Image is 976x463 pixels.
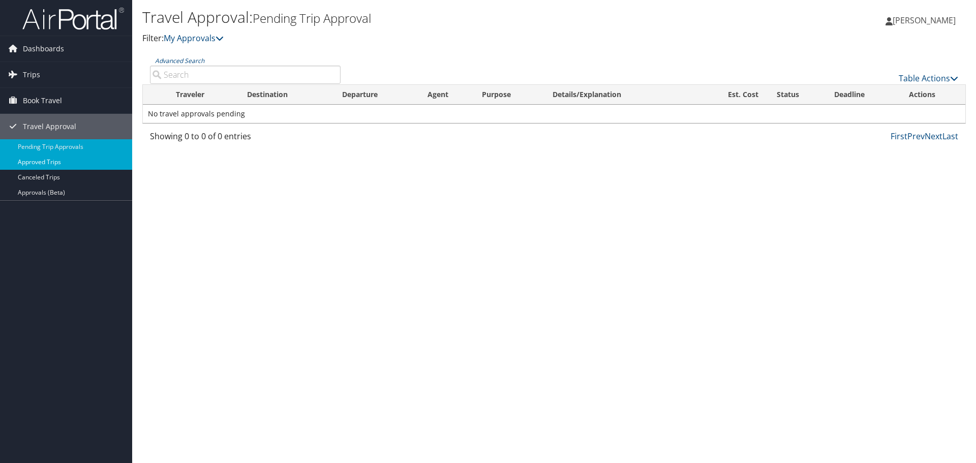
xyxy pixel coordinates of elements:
[23,62,40,87] span: Trips
[543,85,695,105] th: Details/Explanation
[900,85,965,105] th: Actions
[253,10,371,26] small: Pending Trip Approval
[155,56,204,65] a: Advanced Search
[418,85,472,105] th: Agent
[899,73,958,84] a: Table Actions
[150,66,341,84] input: Advanced Search
[925,131,942,142] a: Next
[143,105,965,123] td: No travel approvals pending
[473,85,543,105] th: Purpose
[167,85,238,105] th: Traveler: activate to sort column ascending
[891,131,907,142] a: First
[150,130,341,147] div: Showing 0 to 0 of 0 entries
[768,85,825,105] th: Status: activate to sort column ascending
[695,85,768,105] th: Est. Cost: activate to sort column ascending
[907,131,925,142] a: Prev
[333,85,419,105] th: Departure: activate to sort column ascending
[23,88,62,113] span: Book Travel
[22,7,124,30] img: airportal-logo.png
[142,32,691,45] p: Filter:
[942,131,958,142] a: Last
[886,5,966,36] a: [PERSON_NAME]
[238,85,333,105] th: Destination: activate to sort column ascending
[23,36,64,61] span: Dashboards
[825,85,900,105] th: Deadline: activate to sort column descending
[164,33,224,44] a: My Approvals
[23,114,76,139] span: Travel Approval
[893,15,956,26] span: [PERSON_NAME]
[142,7,691,28] h1: Travel Approval:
